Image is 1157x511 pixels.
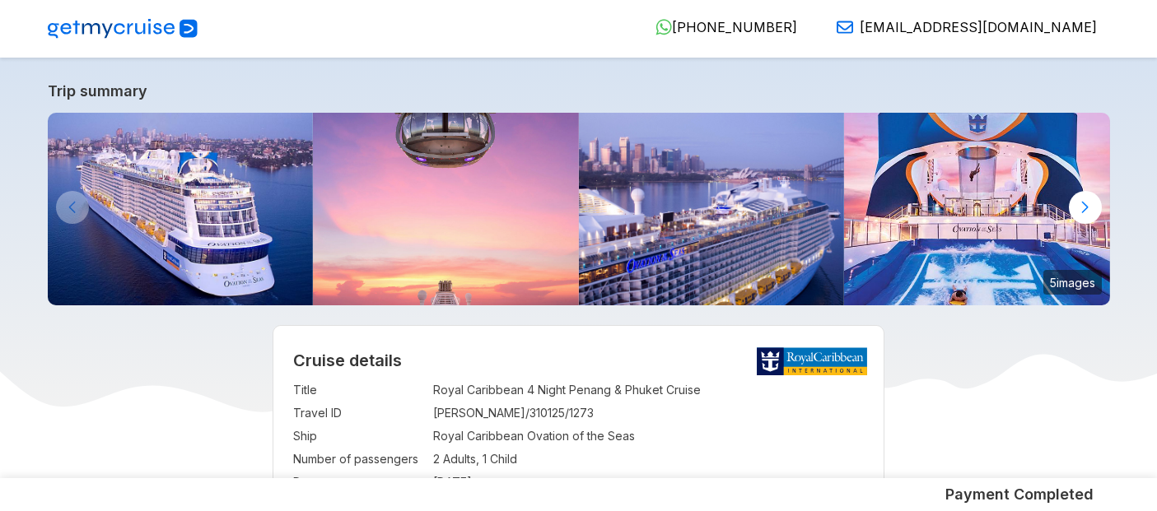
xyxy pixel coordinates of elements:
span: [PHONE_NUMBER] [672,19,797,35]
td: [DATE] [433,471,864,494]
td: 2 Adults, 1 Child [433,448,864,471]
img: ovation-exterior-back-aerial-sunset-port-ship.jpg [48,113,314,305]
td: Number of passengers [293,448,425,471]
td: Ship [293,425,425,448]
span: [EMAIL_ADDRESS][DOMAIN_NAME] [860,19,1097,35]
a: Trip summary [48,82,1110,100]
a: [EMAIL_ADDRESS][DOMAIN_NAME] [823,19,1097,35]
td: : [425,425,433,448]
small: 5 images [1043,270,1102,295]
td: : [425,448,433,471]
h2: Cruise details [293,351,864,370]
td: Royal Caribbean Ovation of the Seas [433,425,864,448]
td: : [425,402,433,425]
td: Royal Caribbean 4 Night Penang & Phuket Cruise [433,379,864,402]
td: [PERSON_NAME]/310125/1273 [433,402,864,425]
h5: Payment Completed [945,485,1094,504]
td: : [425,471,433,494]
td: Title [293,379,425,402]
img: ovation-of-the-seas-flowrider-sunset.jpg [844,113,1110,305]
img: WhatsApp [655,19,672,35]
img: north-star-sunset-ovation-of-the-seas.jpg [313,113,579,305]
a: [PHONE_NUMBER] [642,19,797,35]
td: : [425,379,433,402]
img: Email [837,19,853,35]
td: Departs [293,471,425,494]
td: Travel ID [293,402,425,425]
img: ovation-of-the-seas-departing-from-sydney.jpg [579,113,845,305]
